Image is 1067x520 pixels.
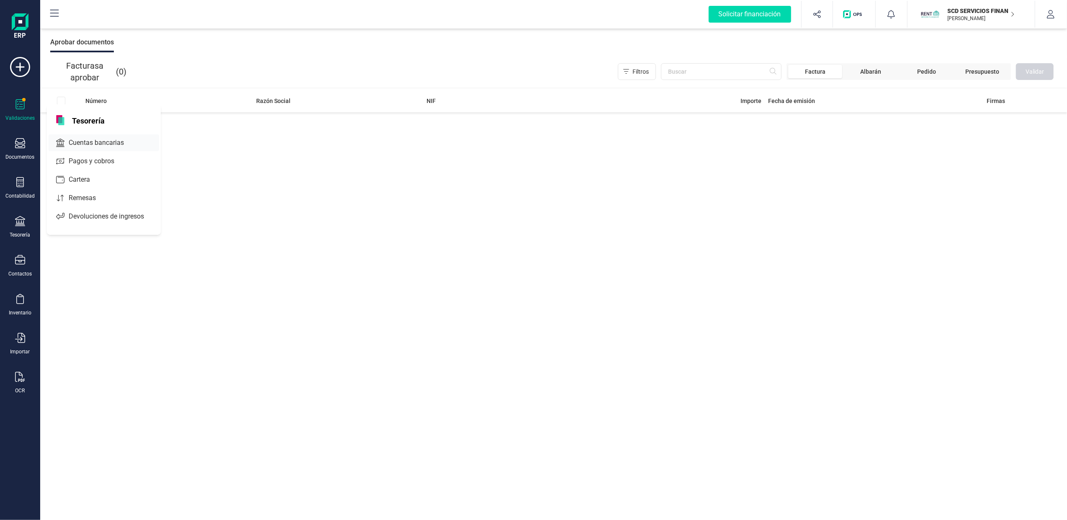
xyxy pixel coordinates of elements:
[948,15,1015,22] p: [PERSON_NAME]
[12,13,28,40] img: Logo Finanedi
[10,232,31,238] div: Tesorería
[15,387,25,394] div: OCR
[65,193,111,203] span: Remesas
[699,1,801,28] button: Solicitar financiación
[987,97,1005,105] span: Firmas
[918,1,1025,28] button: SCSCD SERVICIOS FINANCIEROS SL[PERSON_NAME]
[1016,63,1054,80] button: Validar
[740,97,761,105] span: Importe
[843,10,865,18] img: Logo de OPS
[67,115,110,125] span: Tesorería
[40,112,1067,127] td: Sin resultados
[119,66,123,77] span: 0
[948,7,1015,15] p: SCD SERVICIOS FINANCIEROS SL
[921,5,939,23] img: SC
[5,115,35,121] div: Validaciones
[65,211,159,221] span: Devoluciones de ingresos
[54,60,126,83] p: ( )
[6,154,35,160] div: Documentos
[618,63,656,80] button: Filtros
[85,97,107,105] span: Número
[838,1,870,28] button: Logo de OPS
[65,175,105,185] span: Cartera
[65,156,129,166] span: Pagos y cobros
[8,270,32,277] div: Contactos
[54,60,116,83] span: Facturas a aprobar
[917,67,936,76] span: Pedido
[10,348,30,355] div: Importar
[427,97,436,105] span: NIF
[65,138,139,148] span: Cuentas bancarias
[861,67,882,76] span: Albarán
[50,32,114,52] div: Aprobar documentos
[805,67,825,76] span: Factura
[256,97,291,105] span: Razón Social
[632,67,649,76] span: Filtros
[965,67,999,76] span: Presupuesto
[9,309,31,316] div: Inventario
[5,193,35,199] div: Contabilidad
[768,97,815,105] span: Fecha de emisión
[709,6,791,23] div: Solicitar financiación
[661,63,782,80] input: Buscar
